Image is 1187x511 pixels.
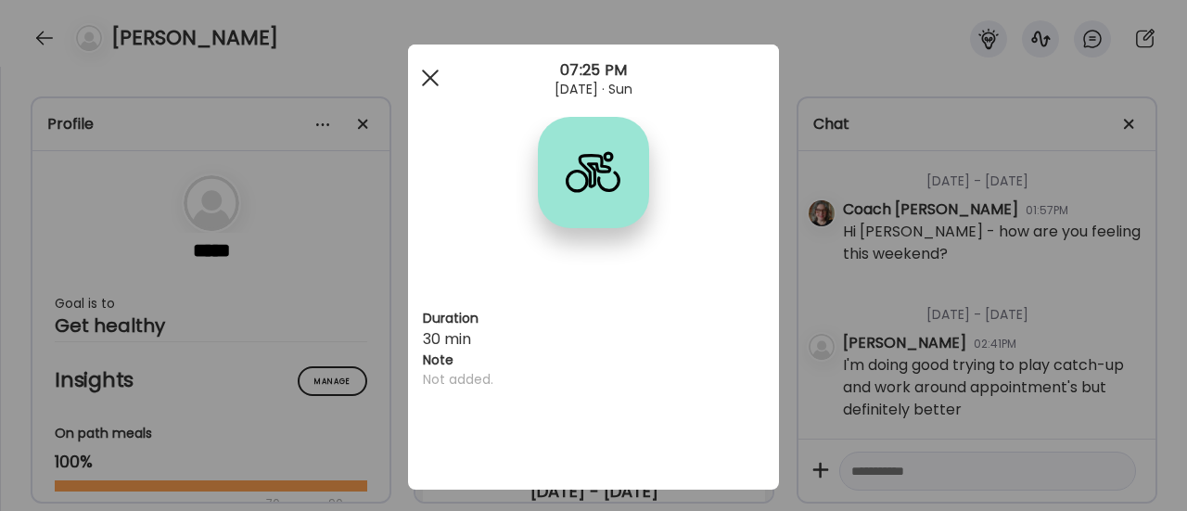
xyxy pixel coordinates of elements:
h3: Note [423,351,764,370]
h3: Duration [423,309,764,328]
p: Not added. [423,370,764,389]
div: [DATE] · Sun [408,82,779,96]
div: 30 min [423,328,764,389]
div: 07:25 PM [408,59,779,82]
